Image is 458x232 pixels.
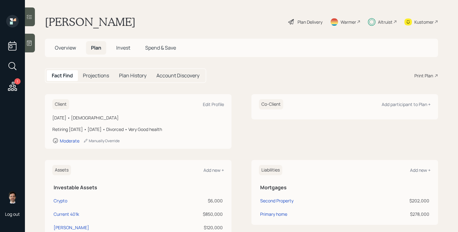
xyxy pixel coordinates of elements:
h5: Mortgages [260,185,429,191]
div: Moderate [60,138,79,144]
h6: Assets [52,165,71,175]
h1: [PERSON_NAME] [45,15,136,29]
div: Edit Profile [203,101,224,107]
span: Overview [55,44,76,51]
div: Plan Delivery [298,19,322,25]
div: Current 401k [54,211,79,217]
h5: Account Discovery [156,73,199,79]
div: Warmer [341,19,356,25]
div: Log out [5,211,20,217]
h5: Plan History [119,73,146,79]
div: 1 [14,78,21,85]
div: Print Plan [414,72,433,79]
div: Add participant to Plan + [382,101,431,107]
h5: Fact Find [52,73,73,79]
h6: Liabilities [259,165,282,175]
div: Retiring [DATE] • [DATE] • Divorced • Very Good health [52,126,224,133]
div: [DATE] • [DEMOGRAPHIC_DATA] [52,114,224,121]
div: Add new + [410,167,431,173]
span: Spend & Save [145,44,176,51]
div: $850,000 [179,211,223,217]
div: Crypto [54,197,67,204]
div: $120,000 [179,224,223,231]
h6: Co-Client [259,99,283,109]
div: [PERSON_NAME] [54,224,89,231]
div: $6,000 [179,197,223,204]
h5: Investable Assets [54,185,223,191]
h5: Projections [83,73,109,79]
div: Manually Override [83,138,120,143]
span: Invest [116,44,130,51]
div: Add new + [203,167,224,173]
div: Kustomer [414,19,434,25]
div: Altruist [378,19,393,25]
span: Plan [91,44,101,51]
div: Primary home [260,211,287,217]
div: $202,000 [366,197,429,204]
img: jonah-coleman-headshot.png [6,191,19,204]
h6: Client [52,99,69,109]
div: Second Property [260,197,293,204]
div: $278,000 [366,211,429,217]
